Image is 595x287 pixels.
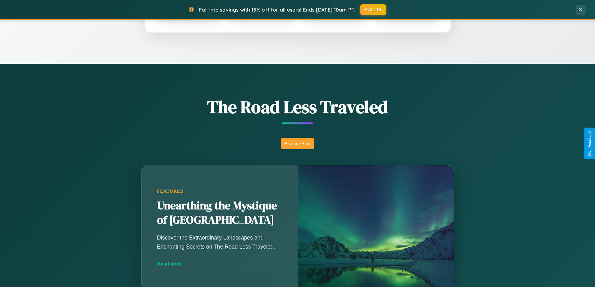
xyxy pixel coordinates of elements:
div: Read more → [157,260,282,267]
p: Discover the Extraordinary Landscapes and Enchanting Secrets on The Road Less Traveled. [157,233,282,251]
button: FALL15 [360,4,386,15]
h2: Unearthing the Mystique of [GEOGRAPHIC_DATA] [157,199,282,227]
button: Explore Blog [281,138,314,149]
h1: The Road Less Traveled [110,95,485,119]
div: Give Feedback [588,131,592,156]
span: Fall into savings with 15% off for all users! Ends [DATE] 10am PT. [199,7,355,13]
div: Featured [157,189,282,194]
